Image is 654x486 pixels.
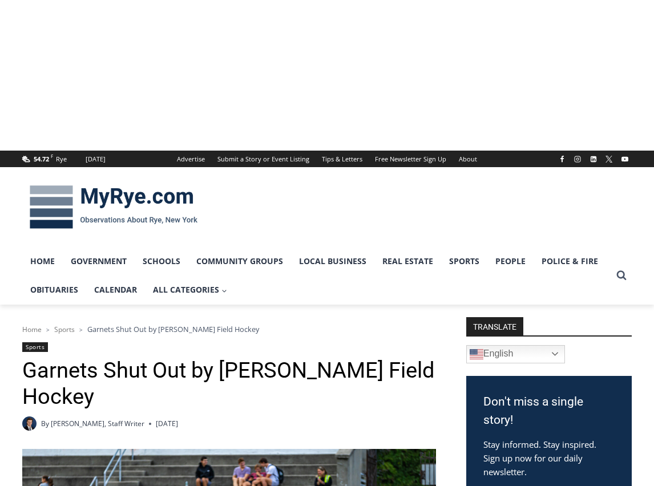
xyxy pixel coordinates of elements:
[470,347,483,361] img: en
[22,342,48,352] a: Sports
[483,393,615,429] h3: Don't miss a single story!
[22,247,63,276] a: Home
[22,177,205,237] img: MyRye.com
[135,247,188,276] a: Schools
[153,283,227,296] span: All Categories
[487,247,534,276] a: People
[51,153,53,159] span: F
[22,416,37,431] a: Author image
[87,324,259,334] span: Garnets Shut Out by [PERSON_NAME] Field Hockey
[534,247,606,276] a: Police & Fire
[56,154,67,164] div: Rye
[618,152,632,166] a: YouTube
[22,276,86,304] a: Obituaries
[571,152,584,166] a: Instagram
[22,247,611,305] nav: Primary Navigation
[86,276,145,304] a: Calendar
[466,317,523,335] strong: TRANSLATE
[587,152,600,166] a: Linkedin
[34,155,49,163] span: 54.72
[171,151,483,167] nav: Secondary Navigation
[211,151,316,167] a: Submit a Story or Event Listing
[602,152,616,166] a: X
[171,151,211,167] a: Advertise
[22,358,436,410] h1: Garnets Shut Out by [PERSON_NAME] Field Hockey
[555,152,569,166] a: Facebook
[316,151,369,167] a: Tips & Letters
[156,418,178,429] time: [DATE]
[188,247,291,276] a: Community Groups
[22,323,436,335] nav: Breadcrumbs
[51,419,144,428] a: [PERSON_NAME], Staff Writer
[63,247,135,276] a: Government
[54,325,75,334] a: Sports
[22,416,37,431] img: Charlie Morris headshot PROFESSIONAL HEADSHOT
[611,265,632,286] button: View Search Form
[374,247,441,276] a: Real Estate
[46,326,50,334] span: >
[466,345,565,363] a: English
[145,276,235,304] a: All Categories
[369,151,453,167] a: Free Newsletter Sign Up
[441,247,487,276] a: Sports
[86,154,106,164] div: [DATE]
[41,418,49,429] span: By
[453,151,483,167] a: About
[79,326,83,334] span: >
[483,438,615,479] p: Stay informed. Stay inspired. Sign up now for our daily newsletter.
[22,325,42,334] a: Home
[291,247,374,276] a: Local Business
